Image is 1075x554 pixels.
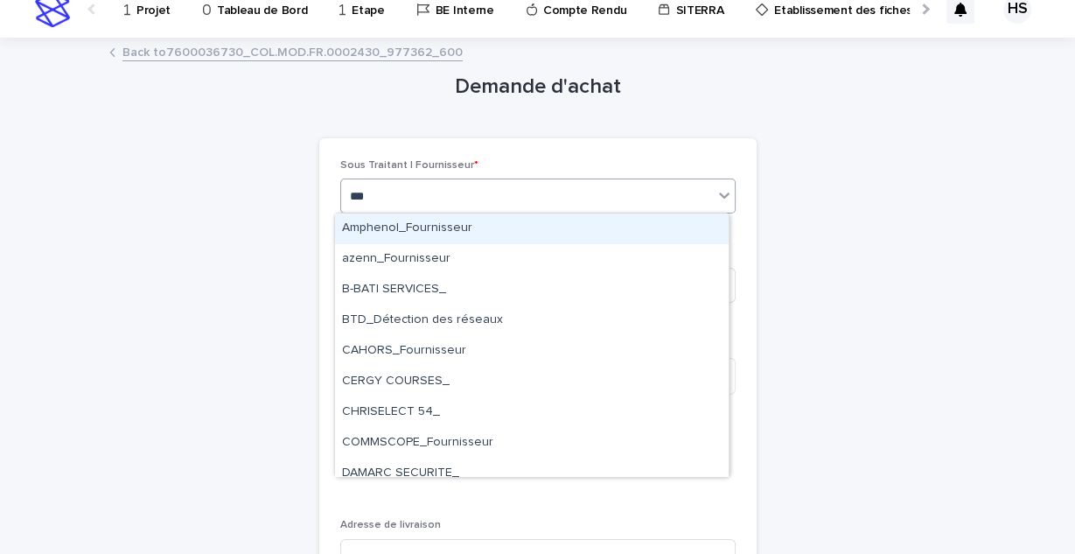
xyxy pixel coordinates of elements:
div: Amphenol_Fournisseur [335,214,729,244]
div: COMMSCOPE_Fournisseur [335,428,729,459]
div: CAHORS_Fournisseur [335,336,729,367]
div: B-BATI SERVICES_ [335,275,729,305]
h1: Demande d'achat [319,74,757,100]
div: CERGY COURSES_ [335,367,729,397]
span: Adresse de livraison [340,520,441,530]
a: Back to7600036730_COL.MOD.FR.0002430_977362_600 [122,41,463,61]
div: CHRISELECT 54_ [335,397,729,428]
div: DAMARC SECURITE_ [335,459,729,489]
div: BTD_Détection des réseaux [335,305,729,336]
div: azenn_Fournisseur [335,244,729,275]
span: Sous Traitant | Fournisseur [340,160,478,171]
